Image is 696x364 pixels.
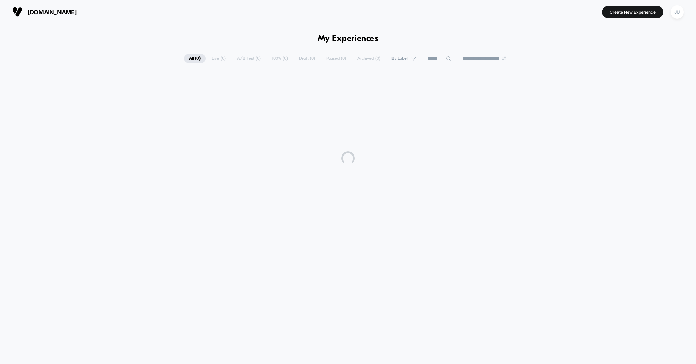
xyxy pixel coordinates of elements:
h1: My Experiences [318,34,379,44]
img: Visually logo [12,7,22,17]
span: [DOMAIN_NAME] [28,8,77,16]
button: Create New Experience [602,6,663,18]
span: By Label [391,56,408,61]
button: [DOMAIN_NAME] [10,6,79,17]
span: All ( 0 ) [184,54,206,63]
button: JU [668,5,686,19]
div: JU [671,5,684,19]
img: end [502,56,506,60]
